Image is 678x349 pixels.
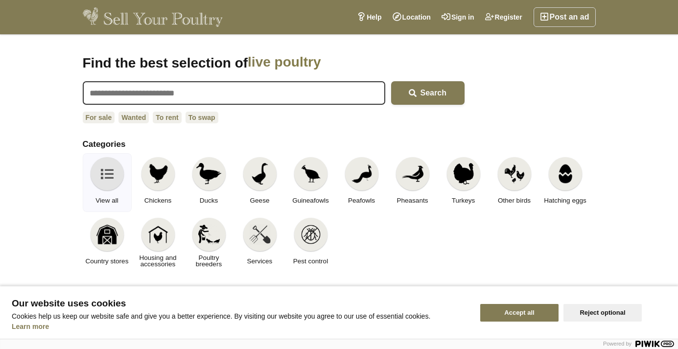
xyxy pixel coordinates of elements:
[490,153,539,212] a: Other birds Other birds
[337,153,386,212] a: Peafowls Peafowls
[147,224,169,245] img: Housing and accessories
[397,197,428,204] span: Pheasants
[83,214,132,273] a: Country stores Country stores
[134,153,183,212] a: Chickens Chickens
[186,112,218,123] a: To swap
[137,255,180,267] span: Housing and accessories
[563,304,642,322] button: Reject optional
[249,163,271,185] img: Geese
[118,112,149,123] a: Wanted
[504,163,525,185] img: Other birds
[480,304,559,322] button: Accept all
[196,163,221,185] img: Ducks
[83,7,223,27] img: Sell Your Poultry
[541,153,590,212] a: Hatching eggs Hatching eggs
[452,197,475,204] span: Turkeys
[351,163,373,185] img: Peafowls
[95,197,118,204] span: View all
[235,214,284,273] a: Services Services
[555,163,576,185] img: Hatching eggs
[235,153,284,212] a: Geese Geese
[185,214,234,273] a: Poultry breeders Poultry breeders
[96,224,118,245] img: Country stores
[12,323,49,330] a: Learn more
[144,197,172,204] span: Chickens
[436,7,480,27] a: Sign in
[421,89,446,97] span: Search
[153,112,181,123] a: To rent
[147,163,169,185] img: Chickens
[83,112,115,123] a: For sale
[86,258,129,264] span: Country stores
[134,214,183,273] a: Housing and accessories Housing and accessories
[286,214,335,273] a: Pest control Pest control
[402,163,423,185] img: Pheasants
[351,7,387,27] a: Help
[247,258,273,264] span: Services
[300,224,322,245] img: Pest control
[348,197,375,204] span: Peafowls
[249,224,271,245] img: Services
[200,197,218,204] span: Ducks
[498,197,531,204] span: Other birds
[544,197,586,204] span: Hatching eggs
[300,163,322,185] img: Guineafowls
[250,197,270,204] span: Geese
[480,7,528,27] a: Register
[387,7,436,27] a: Location
[388,153,437,212] a: Pheasants Pheasants
[83,54,465,71] h1: Find the best selection of
[292,197,328,204] span: Guineafowls
[293,258,328,264] span: Pest control
[603,341,631,347] span: Powered by
[12,299,468,308] span: Our website uses cookies
[198,224,220,245] img: Poultry breeders
[391,81,465,105] button: Search
[187,255,231,267] span: Poultry breeders
[185,153,234,212] a: Ducks Ducks
[83,140,596,149] h2: Categories
[83,153,132,212] a: View all
[248,54,412,71] span: housing and accessories
[439,153,488,212] a: Turkeys Turkeys
[12,312,468,320] p: Cookies help us keep our website safe and give you a better experience. By visiting our website y...
[286,153,335,212] a: Guineafowls Guineafowls
[453,163,474,185] img: Turkeys
[534,7,596,27] a: Post an ad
